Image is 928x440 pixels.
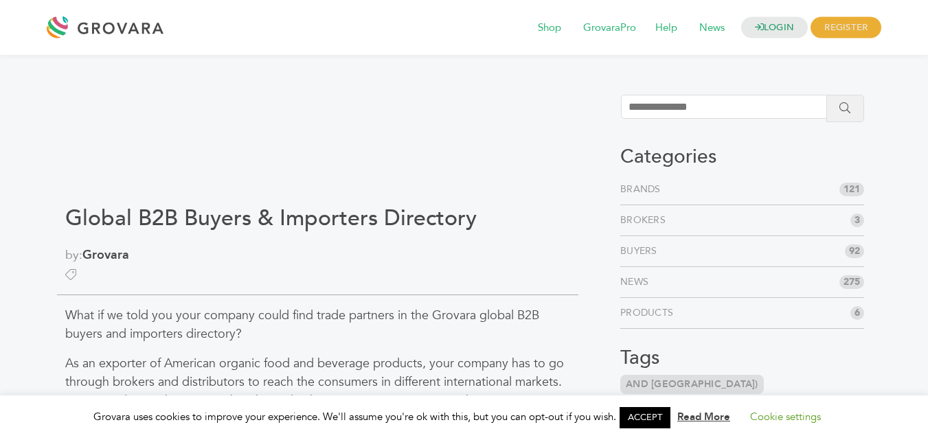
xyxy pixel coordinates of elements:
a: Help [646,21,687,36]
span: News [690,15,734,41]
a: LOGIN [741,17,808,38]
span: 121 [839,183,864,196]
a: News [690,21,734,36]
a: and [GEOGRAPHIC_DATA]) [620,375,764,394]
h1: Global B2B Buyers & Importers Directory [65,205,570,231]
a: Grovara [82,246,129,264]
span: 92 [845,244,864,258]
a: GrovaraPro [574,21,646,36]
span: Grovara uses cookies to improve your experience. We'll assume you're ok with this, but you can op... [93,410,835,424]
span: Shop [528,15,571,41]
a: Read More [677,410,730,424]
span: REGISTER [811,17,881,38]
a: ACCEPT [620,407,670,428]
span: 6 [850,306,864,320]
h3: Tags [620,347,864,370]
a: Shop [528,21,571,36]
a: News [620,275,654,289]
h3: Categories [620,146,864,169]
a: Brokers [620,213,671,227]
span: 3 [850,213,864,227]
a: Brands [620,183,666,196]
span: by: [65,246,570,265]
p: What if we told you your company could find trade partners in the Grovara global B2B buyers and i... [65,306,570,343]
a: Cookie settings [750,410,821,424]
span: 275 [839,275,864,289]
a: Buyers [620,244,663,258]
span: Help [646,15,687,41]
span: GrovaraPro [574,15,646,41]
a: Products [620,306,679,320]
p: As an exporter of American organic food and beverage products, your company has to go through bro... [65,354,570,428]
